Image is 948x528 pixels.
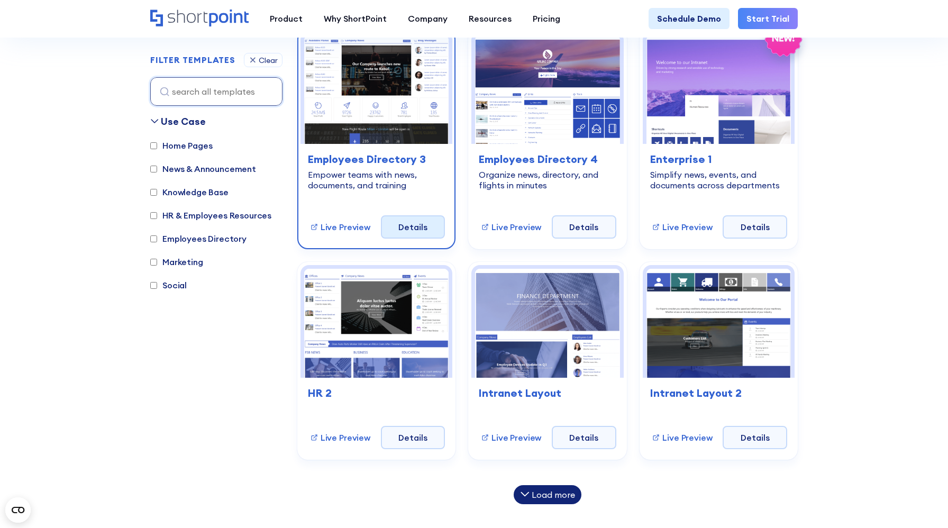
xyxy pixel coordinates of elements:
input: Home Pages [150,142,157,149]
a: Details [552,426,616,449]
a: Schedule Demo [649,8,730,29]
div: Clear [259,57,278,64]
input: Marketing [150,259,157,266]
input: Social [150,282,157,289]
label: Knowledge Base [150,186,229,198]
a: Live Preview [652,431,712,444]
div: Why ShortPoint [324,12,387,25]
h3: Employees Directory 4 [479,151,616,167]
h3: Employees Directory 3 [308,151,445,167]
h3: Intranet Layout 2 [650,385,787,401]
label: HR & Employees Resources [150,209,271,222]
a: Live Preview [481,431,541,444]
a: Start Trial [738,8,798,29]
iframe: Chat Widget [895,477,948,528]
a: Company [397,8,458,29]
div: Pricing [533,12,560,25]
h3: HR 2 [308,385,445,401]
div: Product [270,12,303,25]
div: Company [408,12,448,25]
a: Details [552,215,616,239]
label: News & Announcement [150,162,256,175]
div: Load more [532,490,575,499]
h2: FILTER TEMPLATES [150,56,235,65]
label: Home Pages [150,139,212,152]
a: Pricing [522,8,571,29]
button: Open CMP widget [5,497,31,523]
a: Details [381,426,445,449]
a: Live Preview [481,221,541,233]
a: Live Preview [310,221,370,233]
input: search all templates [150,77,282,106]
a: Home [150,10,249,28]
input: Employees Directory [150,235,157,242]
label: Social [150,279,187,292]
h3: Intranet Layout [479,385,616,401]
a: Details [381,215,445,239]
input: HR & Employees Resources [150,212,157,219]
div: Simplify news, events, and documents across departments [650,169,787,190]
a: Why ShortPoint [313,8,397,29]
a: Details [723,215,787,239]
div: Load more [514,485,581,504]
label: Employees Directory [150,232,247,245]
div: Resources [469,12,512,25]
label: Marketing [150,256,203,268]
div: Organize news, directory, and flights in minutes [479,169,616,190]
a: Resources [458,8,522,29]
a: Details [723,426,787,449]
div: Use Case [161,114,206,129]
a: Product [259,8,313,29]
input: Knowledge Base [150,189,157,196]
a: Live Preview [310,431,370,444]
div: Empower teams with news, documents, and training [308,169,445,190]
input: News & Announcement [150,166,157,172]
a: Live Preview [652,221,712,233]
h3: Enterprise 1 [650,151,787,167]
